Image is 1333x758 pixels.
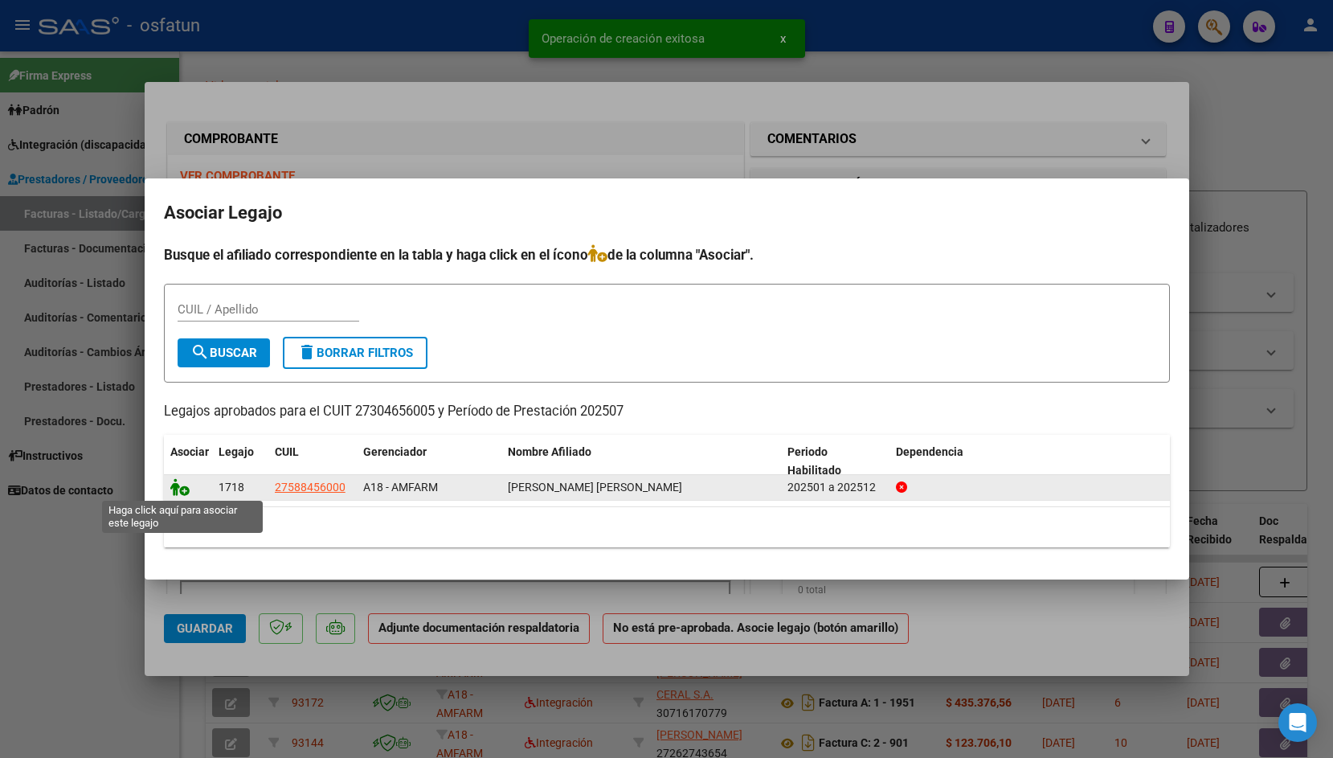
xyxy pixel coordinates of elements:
span: 1718 [219,481,244,494]
span: Buscar [190,346,257,360]
datatable-header-cell: Legajo [212,435,268,488]
span: 27588456000 [275,481,346,494]
span: Dependencia [896,445,963,458]
mat-icon: delete [297,342,317,362]
span: CUIL [275,445,299,458]
p: Legajos aprobados para el CUIT 27304656005 y Período de Prestación 202507 [164,402,1170,422]
datatable-header-cell: Dependencia [889,435,1170,488]
mat-icon: search [190,342,210,362]
datatable-header-cell: Asociar [164,435,212,488]
span: Nombre Afiliado [508,445,591,458]
span: Periodo Habilitado [787,445,841,477]
button: Buscar [178,338,270,367]
span: Borrar Filtros [297,346,413,360]
button: Borrar Filtros [283,337,427,369]
datatable-header-cell: CUIL [268,435,357,488]
div: Open Intercom Messenger [1278,703,1317,742]
div: 202501 a 202512 [787,478,883,497]
h2: Asociar Legajo [164,198,1170,228]
datatable-header-cell: Nombre Afiliado [501,435,782,488]
span: Gerenciador [363,445,427,458]
datatable-header-cell: Periodo Habilitado [781,435,889,488]
div: 1 registros [164,507,1170,547]
span: A18 - AMFARM [363,481,438,494]
h4: Busque el afiliado correspondiente en la tabla y haga click en el ícono de la columna "Asociar". [164,244,1170,265]
span: Asociar [170,445,209,458]
span: VILA FRANCESCA ARIANA [508,481,682,494]
span: Legajo [219,445,254,458]
datatable-header-cell: Gerenciador [357,435,501,488]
